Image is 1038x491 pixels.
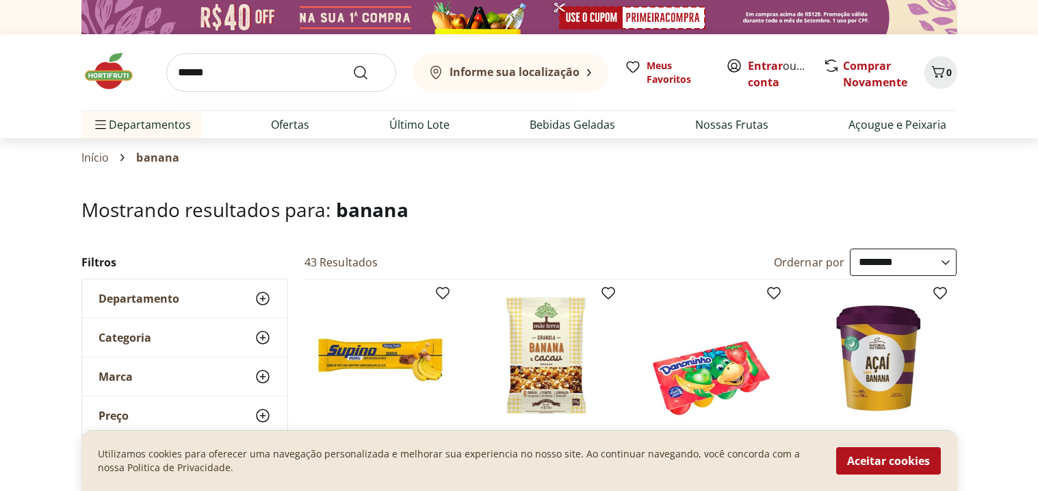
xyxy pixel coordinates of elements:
a: Comprar Novamente [843,58,907,90]
img: Hortifruti [81,51,150,92]
span: banana [136,151,179,164]
span: Preço [99,409,129,423]
button: Menu [92,108,109,141]
a: Início [81,151,109,164]
a: Último Lote [389,116,450,133]
img: Granola De Banana Mãe Terra 250G [481,290,611,420]
a: Meus Favoritos [625,59,710,86]
span: banana [336,197,408,223]
span: Marca [99,370,133,383]
p: Utilizamos cookies para oferecer uma navegação personalizada e melhorar sua experiencia no nosso ... [98,447,820,475]
span: Categoria [99,331,151,344]
img: Queijo Petit Suisse Morango, Banana E Maçã-Verde Toy Story 4 Danoninho Bandeja 320G 8 Unidades [647,290,777,420]
button: Preço [82,396,287,435]
img: Açaí com Banana Natural Da Terra 750ml [813,290,943,420]
span: 0 [946,66,952,79]
a: Nossas Frutas [695,116,768,133]
h2: Filtros [81,249,288,276]
button: Marca [82,357,287,396]
span: Meus Favoritos [647,59,710,86]
button: Aceitar cookies [836,447,941,475]
span: Departamentos [92,108,191,141]
a: Entrar [748,58,783,73]
img: Supino Original Banana com Chocolate ao Leite 24g [315,290,445,420]
button: Categoria [82,318,287,357]
b: Informe sua localização [450,64,580,79]
span: Departamento [99,292,179,305]
button: Carrinho [924,56,957,89]
button: Submit Search [352,64,385,81]
button: Departamento [82,279,287,318]
label: Ordernar por [774,255,845,270]
a: Bebidas Geladas [530,116,615,133]
h1: Mostrando resultados para: [81,199,957,221]
h2: 43 Resultados [304,255,378,270]
input: search [166,53,396,92]
a: Criar conta [748,58,823,90]
span: ou [748,58,809,90]
a: Açougue e Peixaria [848,116,946,133]
a: Ofertas [271,116,309,133]
button: Informe sua localização [413,53,608,92]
